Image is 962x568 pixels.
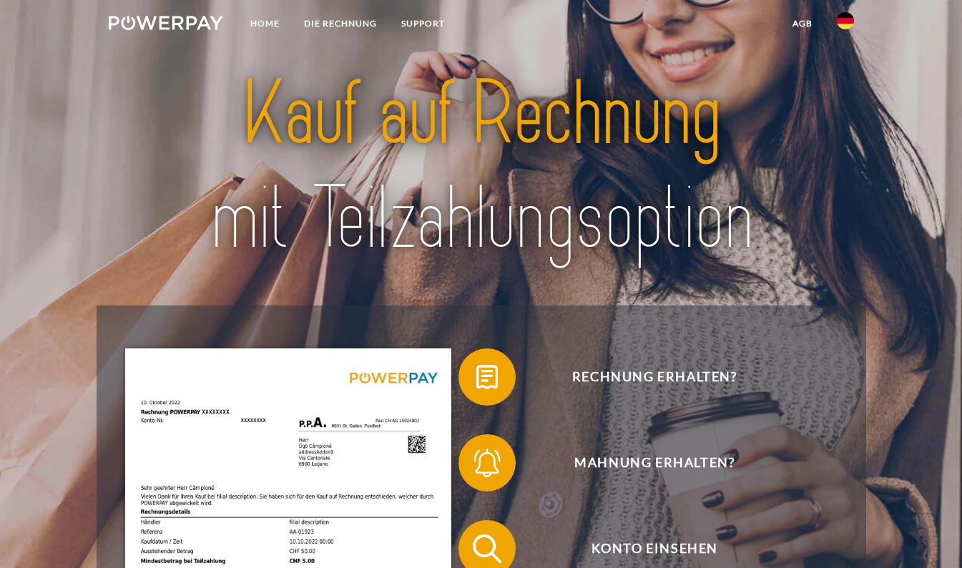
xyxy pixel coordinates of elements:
img: de [837,12,854,29]
a: Home [238,11,292,36]
span: Rechnung erhalten? [479,348,830,406]
button: Mahnung erhalten? [458,434,830,491]
a: DIE RECHNUNG [292,11,389,36]
img: qb_bill.svg [469,359,505,395]
img: logo-powerpay-white.svg [109,16,224,30]
a: agb [780,11,825,36]
a: SUPPORT [389,11,457,36]
button: Rechnung erhalten? [458,348,830,406]
img: title-powerpay_de.svg [145,57,818,275]
img: qb_bell.svg [469,445,505,481]
span: Mahnung erhalten? [479,434,830,491]
img: qb_search.svg [469,531,505,567]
